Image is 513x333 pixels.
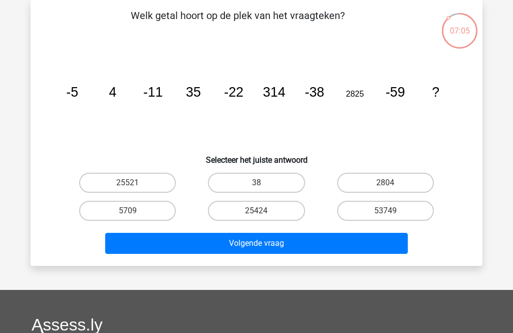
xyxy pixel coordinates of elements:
[79,201,176,221] label: 5709
[208,173,305,193] label: 38
[386,85,405,100] tspan: -59
[337,201,434,221] label: 53749
[432,85,439,100] tspan: ?
[346,89,364,98] tspan: 2825
[79,173,176,193] label: 25521
[105,233,408,254] button: Volgende vraag
[47,147,466,165] h6: Selecteer het juiste antwoord
[47,8,429,38] p: Welk getal hoort op de plek van het vraagteken?
[305,85,324,100] tspan: -38
[143,85,163,100] tspan: -11
[441,12,478,37] div: 07:05
[66,85,78,100] tspan: -5
[208,201,305,221] label: 25424
[109,85,116,100] tspan: 4
[263,85,286,100] tspan: 314
[337,173,434,193] label: 2804
[224,85,243,100] tspan: -22
[186,85,201,100] tspan: 35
